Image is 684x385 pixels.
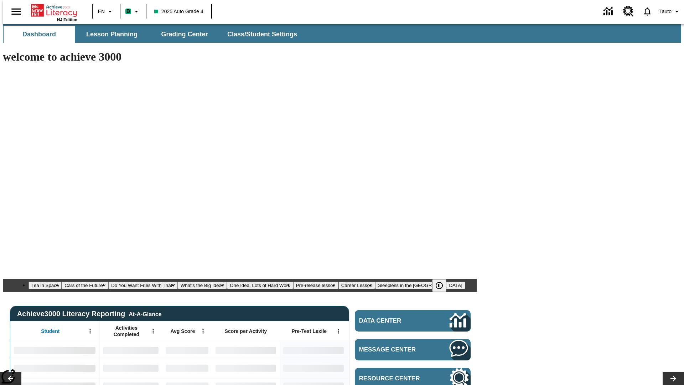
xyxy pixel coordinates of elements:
[432,279,446,292] button: Pause
[99,359,162,377] div: No Data,
[98,8,105,15] span: EN
[162,359,212,377] div: No Data,
[103,325,150,338] span: Activities Completed
[28,282,62,289] button: Slide 1 Tea in Space
[227,282,293,289] button: Slide 5 One Idea, Lots of Hard Work
[659,8,672,15] span: Tauto
[355,339,471,360] a: Message Center
[3,26,304,43] div: SubNavbar
[126,7,130,16] span: B
[619,2,638,21] a: Resource Center, Will open in new tab
[99,341,162,359] div: No Data,
[3,50,477,63] h1: welcome to achieve 3000
[599,2,619,21] a: Data Center
[170,328,195,334] span: Avg Score
[161,30,208,38] span: Grading Center
[657,5,684,18] button: Profile/Settings
[225,328,267,334] span: Score per Activity
[129,310,161,318] div: At-A-Glance
[162,341,212,359] div: No Data,
[76,26,147,43] button: Lesson Planning
[6,1,27,22] button: Open side menu
[31,2,77,22] div: Home
[86,30,138,38] span: Lesson Planning
[95,5,118,18] button: Language: EN, Select a language
[359,346,428,353] span: Message Center
[149,26,220,43] button: Grading Center
[375,282,465,289] button: Slide 8 Sleepless in the Animal Kingdom
[292,328,327,334] span: Pre-Test Lexile
[4,26,75,43] button: Dashboard
[222,26,303,43] button: Class/Student Settings
[355,310,471,332] a: Data Center
[85,326,95,337] button: Open Menu
[198,326,208,337] button: Open Menu
[293,282,338,289] button: Slide 6 Pre-release lesson
[57,17,77,22] span: NJ Edition
[108,282,178,289] button: Slide 3 Do You Want Fries With That?
[31,3,77,17] a: Home
[41,328,59,334] span: Student
[17,310,162,318] span: Achieve3000 Literacy Reporting
[123,5,144,18] button: Boost Class color is mint green. Change class color
[333,326,344,337] button: Open Menu
[227,30,297,38] span: Class/Student Settings
[178,282,227,289] button: Slide 4 What's the Big Idea?
[338,282,375,289] button: Slide 7 Career Lesson
[432,279,454,292] div: Pause
[359,317,426,324] span: Data Center
[62,282,108,289] button: Slide 2 Cars of the Future?
[638,2,657,21] a: Notifications
[148,326,159,337] button: Open Menu
[359,375,428,382] span: Resource Center
[663,372,684,385] button: Lesson carousel, Next
[154,8,203,15] span: 2025 Auto Grade 4
[3,24,681,43] div: SubNavbar
[22,30,56,38] span: Dashboard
